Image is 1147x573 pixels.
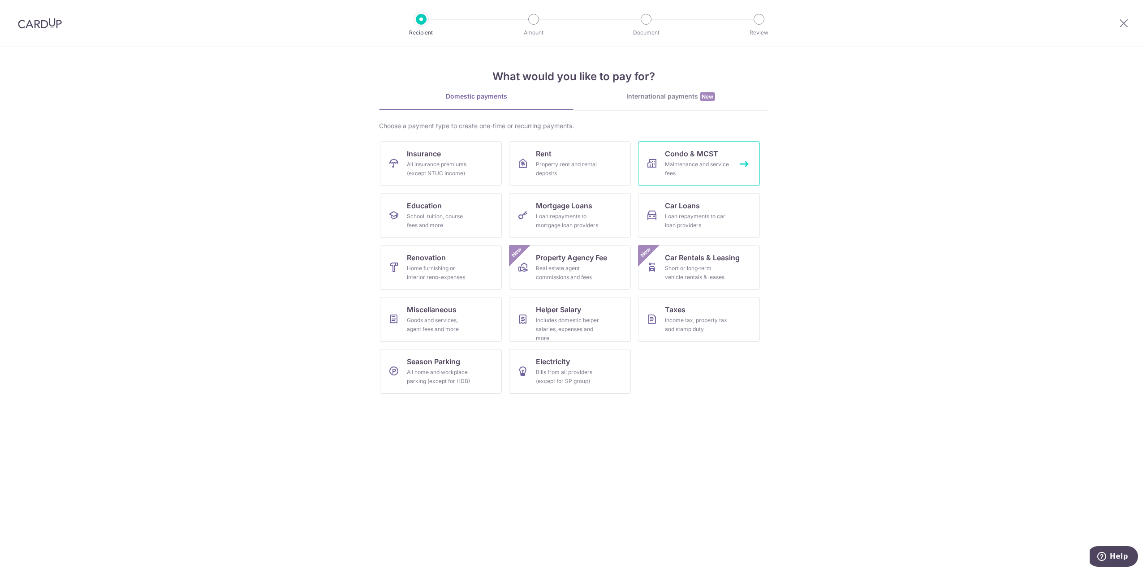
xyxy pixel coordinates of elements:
a: TaxesIncome tax, property tax and stamp duty [638,297,760,342]
span: Rent [536,148,552,159]
span: Renovation [407,252,446,263]
p: Amount [500,28,567,37]
span: Property Agency Fee [536,252,607,263]
span: Taxes [665,304,686,315]
div: Includes domestic helper salaries, expenses and more [536,316,600,343]
div: Domestic payments [379,92,573,101]
a: MiscellaneousGoods and services, agent fees and more [380,297,502,342]
p: Recipient [388,28,454,37]
div: All insurance premiums (except NTUC Income) [407,160,471,178]
div: All home and workplace parking (except for HDB) [407,368,471,386]
a: Condo & MCSTMaintenance and service fees [638,141,760,186]
div: Goods and services, agent fees and more [407,316,471,334]
div: Maintenance and service fees [665,160,729,178]
div: Loan repayments to mortgage loan providers [536,212,600,230]
a: EducationSchool, tuition, course fees and more [380,193,502,238]
div: Choose a payment type to create one-time or recurring payments. [379,121,768,130]
p: Document [613,28,679,37]
a: Property Agency FeeReal estate agent commissions and feesNew [509,245,631,290]
span: New [700,92,715,101]
span: Insurance [407,148,441,159]
span: New [509,245,524,260]
a: Helper SalaryIncludes domestic helper salaries, expenses and more [509,297,631,342]
p: Review [726,28,792,37]
div: Loan repayments to car loan providers [665,212,729,230]
span: Miscellaneous [407,304,457,315]
a: Car LoansLoan repayments to car loan providers [638,193,760,238]
span: Car Rentals & Leasing [665,252,740,263]
iframe: Opens a widget where you can find more information [1090,546,1138,569]
div: Property rent and rental deposits [536,160,600,178]
h4: What would you like to pay for? [379,69,768,85]
div: International payments [573,92,768,101]
span: Mortgage Loans [536,200,592,211]
span: Electricity [536,356,570,367]
div: Home furnishing or interior reno-expenses [407,264,471,282]
a: Mortgage LoansLoan repayments to mortgage loan providers [509,193,631,238]
img: CardUp [18,18,62,29]
a: Season ParkingAll home and workplace parking (except for HDB) [380,349,502,394]
a: ElectricityBills from all providers (except for SP group) [509,349,631,394]
div: Bills from all providers (except for SP group) [536,368,600,386]
a: RenovationHome furnishing or interior reno-expenses [380,245,502,290]
span: Condo & MCST [665,148,718,159]
div: School, tuition, course fees and more [407,212,471,230]
div: Short or long‑term vehicle rentals & leases [665,264,729,282]
a: InsuranceAll insurance premiums (except NTUC Income) [380,141,502,186]
span: New [638,245,653,260]
div: Real estate agent commissions and fees [536,264,600,282]
span: Season Parking [407,356,460,367]
div: Income tax, property tax and stamp duty [665,316,729,334]
span: Car Loans [665,200,700,211]
a: RentProperty rent and rental deposits [509,141,631,186]
span: Education [407,200,442,211]
span: Helper Salary [536,304,581,315]
a: Car Rentals & LeasingShort or long‑term vehicle rentals & leasesNew [638,245,760,290]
